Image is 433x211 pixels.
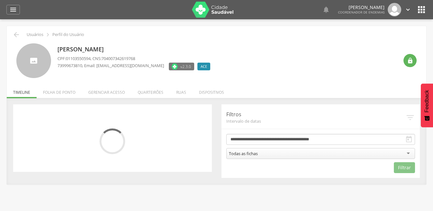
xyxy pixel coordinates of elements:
[57,56,213,62] p: CPF: , CNS:
[57,63,82,68] span: 73999673810
[403,54,417,67] div: Resetar senha
[27,32,43,37] p: Usuários
[66,56,91,61] span: 01103550594
[201,64,207,69] span: ACE
[57,45,213,54] p: [PERSON_NAME]
[226,111,406,118] p: Filtros
[170,83,193,98] li: Ruas
[229,151,258,156] div: Todas as fichas
[407,57,413,64] i: 
[57,63,164,69] p: , Email: [EMAIL_ADDRESS][DOMAIN_NAME]
[404,6,411,13] i: 
[131,83,170,98] li: Quarteirões
[421,84,433,127] button: Feedback - Mostrar pesquisa
[52,32,84,37] p: Perfil do Usuário
[226,118,406,124] span: Intervalo de datas
[13,31,20,39] i: Voltar
[338,5,385,10] p: [PERSON_NAME]
[9,6,17,13] i: 
[405,113,415,122] i: 
[416,4,427,15] i: 
[338,10,385,14] span: Coordenador de Endemias
[180,63,191,70] span: v2.3.0
[44,31,51,38] i: 
[405,136,413,143] i: 
[169,63,194,70] label: Versão do aplicativo
[424,90,430,112] span: Feedback
[404,3,411,16] a: 
[6,5,20,14] a: 
[322,6,330,13] i: 
[37,83,82,98] li: Folha de ponto
[193,83,230,98] li: Dispositivos
[82,83,131,98] li: Gerenciar acesso
[101,56,135,61] span: 704007342619768
[322,3,330,16] a: 
[394,162,415,173] button: Filtrar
